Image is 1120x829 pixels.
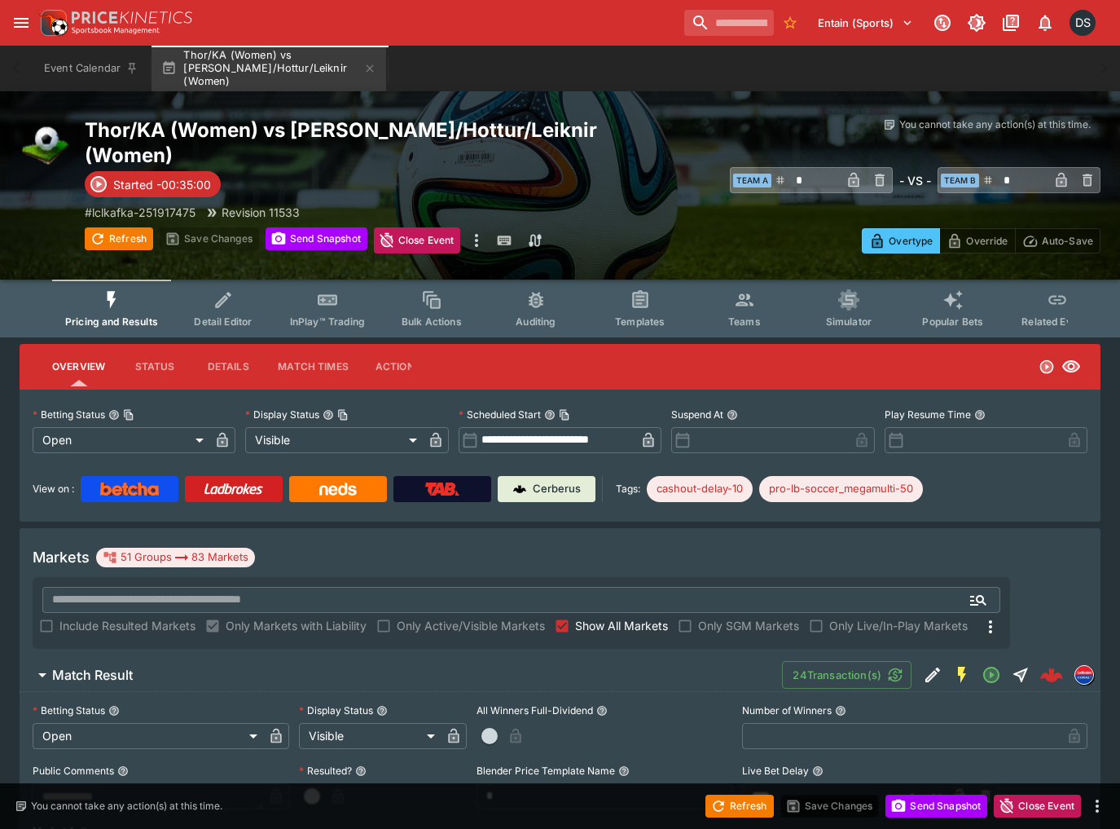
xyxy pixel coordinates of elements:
p: Resulted? [299,764,352,778]
svg: Open [1039,359,1055,375]
p: Live Bet Delay [742,764,809,778]
button: Refresh [85,227,153,250]
h6: - VS - [899,172,931,189]
button: Suspend At [727,409,738,421]
span: Team B [941,174,979,187]
p: Started -00:35:00 [113,176,211,193]
img: TabNZ [425,483,459,496]
img: PriceKinetics [72,11,192,24]
button: Overview [39,347,118,386]
h6: Match Result [52,667,133,684]
button: open drawer [7,8,36,37]
h2: Copy To Clipboard [85,117,677,168]
span: Include Resulted Markets [59,617,195,634]
span: Bulk Actions [402,315,462,328]
button: Daniel Solti [1065,5,1100,41]
a: 14b5cd24-a273-48c8-b1e0-186f5401c099 [1035,659,1068,691]
button: Betting Status [108,705,120,717]
img: Betcha [100,483,159,496]
button: Number of Winners [835,705,846,717]
p: All Winners Full-Dividend [477,703,593,717]
div: Betting Target: cerberus [759,476,923,502]
p: Public Comments [33,764,114,778]
button: Display Status [376,705,388,717]
img: logo-cerberus--red.svg [1040,664,1063,686]
button: Open [964,585,993,615]
button: Close Event [994,795,1081,818]
button: Play Resume Time [974,409,986,421]
button: Notifications [1030,8,1060,37]
span: Popular Bets [922,315,983,328]
button: more [1087,796,1107,816]
img: Neds [319,483,356,496]
button: Auto-Save [1015,228,1100,254]
button: All Winners Full-Dividend [596,705,608,717]
p: Blender Price Template Name [477,764,615,778]
button: Straight [1006,660,1035,690]
svg: Open [982,665,1001,685]
p: Override [966,232,1008,249]
button: Toggle light/dark mode [962,8,991,37]
button: Live Bet Delay [812,765,824,777]
label: Tags: [616,476,640,502]
button: Send Snapshot [885,795,987,818]
button: Close Event [374,227,461,254]
button: SGM Enabled [947,660,977,690]
button: more [467,227,486,254]
button: Send Snapshot [266,227,367,250]
div: Start From [862,228,1100,254]
label: View on : [33,476,74,502]
button: Match Result [20,659,782,691]
button: Betting StatusCopy To Clipboard [108,409,120,421]
div: Daniel Solti [1069,10,1096,36]
div: 51 Groups 83 Markets [103,548,248,567]
button: Match Times [265,347,362,386]
div: 14b5cd24-a273-48c8-b1e0-186f5401c099 [1040,664,1063,686]
p: Play Resume Time [885,408,971,421]
p: Display Status [299,703,373,717]
button: Open [977,660,1006,690]
svg: Visible [1061,357,1081,377]
button: Blender Price Template Name [618,765,630,777]
p: Number of Winners [742,703,832,717]
span: Show All Markets [575,617,668,634]
span: Simulator [826,315,872,328]
p: Betting Status [33,703,105,717]
div: Event type filters [52,280,1068,337]
img: Ladbrokes [204,483,263,496]
p: Copy To Clipboard [85,204,195,221]
button: Documentation [996,8,1026,37]
p: Display Status [245,408,319,421]
span: Only Live/In-Play Markets [829,617,968,634]
button: Connected to PK [928,8,957,37]
img: soccer.png [20,117,72,170]
span: Teams [728,315,761,328]
button: Scheduled StartCopy To Clipboard [544,409,556,421]
span: Detail Editor [194,315,252,328]
p: Betting Status [33,408,105,421]
p: Revision 11533 [222,204,300,221]
svg: More [981,617,1000,637]
p: Cerberus [533,481,581,497]
span: pro-lb-soccer_megamulti-50 [759,481,923,497]
input: search [684,10,774,36]
p: Overtype [889,232,933,249]
button: Override [939,228,1015,254]
span: Only SGM Markets [698,617,799,634]
button: Select Tenant [808,10,923,36]
button: Resulted? [355,765,367,777]
span: Pricing and Results [65,315,158,328]
span: Team A [733,174,771,187]
img: PriceKinetics Logo [36,7,68,39]
button: No Bookmarks [777,10,803,36]
div: lclkafka [1074,665,1094,685]
button: Status [118,347,191,386]
div: Visible [245,427,422,453]
div: Open [33,427,209,453]
button: Overtype [862,228,940,254]
button: Copy To Clipboard [337,409,349,421]
p: You cannot take any action(s) at this time. [31,799,222,814]
span: cashout-delay-10 [647,481,753,497]
p: Suspend At [671,408,723,421]
h5: Markets [33,548,90,567]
